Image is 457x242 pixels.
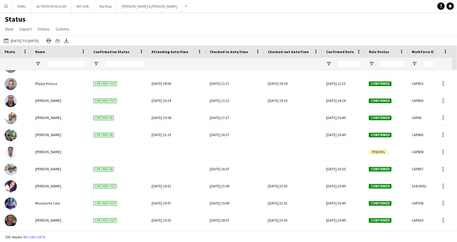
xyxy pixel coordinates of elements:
[35,49,45,54] span: Name
[93,201,117,206] span: Checked-out
[322,126,365,143] div: [DATE] 10:49
[408,92,451,109] div: CAP836
[35,98,61,103] span: [PERSON_NAME]
[5,180,17,193] img: Susan Adema
[93,167,114,172] span: Checked-in
[322,178,365,194] div: [DATE] 10:49
[210,92,260,109] div: [DATE] 11:22
[35,201,60,205] span: Musalama Cess
[369,61,374,67] button: Open Filter Menu
[5,197,17,210] img: Musalama Cess
[380,60,404,67] input: Role Status Filter Input
[369,49,389,54] span: Role Status
[5,129,17,141] img: Miriam Wambui
[22,234,47,240] button: Reload data
[56,26,69,32] span: Comms
[322,161,365,177] div: [DATE] 16:55
[268,212,319,229] div: [DATE] 23:03
[5,78,17,90] img: Ellyjoy Kinyua
[5,112,17,124] img: Kelvin Makumi
[13,0,32,12] button: KWAL
[35,167,61,171] span: [PERSON_NAME]
[152,92,202,109] div: [DATE] 10:24
[117,0,182,12] button: [PERSON_NAME] & [PERSON_NAME]
[408,143,451,160] div: CAP808
[412,61,417,67] button: Open Filter Menu
[2,37,40,44] button: [DATE] to [DATE]
[104,60,144,67] input: Confirmation Status Filter Input
[95,0,117,12] button: Nip Nap
[369,167,391,172] span: Confirmed
[152,178,202,194] div: [DATE] 10:51
[322,75,365,92] div: [DATE] 12:23
[17,25,34,33] a: Export
[152,212,202,229] div: [DATE] 10:53
[35,81,57,86] span: Ellyjoy Kinyua
[210,49,248,54] span: Checked-in date/time
[268,178,319,194] div: [DATE] 23:03
[93,133,114,137] span: Checked-in
[337,60,361,67] input: Confirmed Date Filter Input
[326,61,332,67] button: Open Filter Menu
[408,195,451,211] div: CAP358
[35,218,61,222] span: [PERSON_NAME]
[93,99,117,103] span: Checked-out
[369,81,391,86] span: Confirmed
[35,115,61,120] span: [PERSON_NAME]
[32,0,71,12] button: ALTRON MODULAR
[71,0,95,12] button: SKY GIRL
[408,178,451,194] div: 33410052
[326,49,354,54] span: Confirmed Date
[54,37,61,44] app-action-btn: Crew files as ZIP
[408,75,451,92] div: CAP835
[152,49,188,54] span: Attending date/time
[35,132,61,137] span: [PERSON_NAME]
[268,92,319,109] div: [DATE] 19:15
[93,116,114,120] span: Checked-in
[5,49,15,54] span: Photo
[369,99,391,103] span: Confirmed
[210,161,260,177] div: [DATE] 16:57
[5,215,17,227] img: Valerian Muriithi
[93,184,117,189] span: Checked-out
[93,81,117,86] span: Checked-out
[322,92,365,109] div: [DATE] 14:24
[210,195,260,211] div: [DATE] 15:09
[369,184,391,189] span: Confirmed
[408,126,451,143] div: CAP465
[93,49,129,54] span: Confirmation Status
[35,150,61,154] span: [PERSON_NAME]
[63,37,70,44] app-action-btn: Export XLSX
[152,195,202,211] div: [DATE] 10:57
[5,26,13,32] span: View
[45,37,52,44] app-action-btn: Print
[369,201,391,206] span: Confirmed
[210,109,260,126] div: [DATE] 17:27
[93,61,99,67] button: Open Filter Menu
[210,75,260,92] div: [DATE] 11:27
[369,133,391,137] span: Confirmed
[210,212,260,229] div: [DATE] 18:57
[408,109,451,126] div: CAP45
[2,25,16,33] a: View
[35,25,52,33] a: Status
[268,195,319,211] div: [DATE] 22:52
[35,184,61,188] span: [PERSON_NAME]
[412,49,434,54] span: Workforce ID
[322,109,365,126] div: [DATE] 10:49
[38,26,50,32] span: Status
[53,25,72,33] a: Comms
[369,218,391,223] span: Confirmed
[152,75,202,92] div: [DATE] 18:00
[5,95,17,107] img: Janet Jeptoo
[322,195,365,211] div: [DATE] 10:49
[322,212,365,229] div: [DATE] 10:49
[46,60,86,67] input: Name Filter Input
[35,61,41,67] button: Open Filter Menu
[5,163,17,175] img: Rechael Maina
[268,49,309,54] span: Checked-out date/time
[408,212,451,229] div: CAP630
[369,116,391,120] span: Confirmed
[152,109,202,126] div: [DATE] 10:58
[210,126,260,143] div: [DATE] 16:37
